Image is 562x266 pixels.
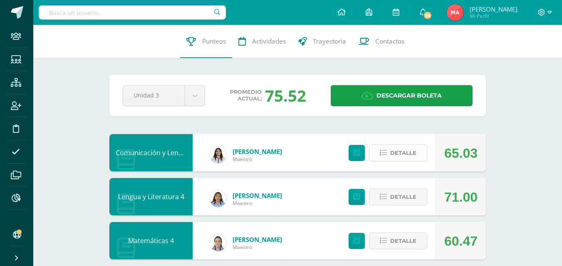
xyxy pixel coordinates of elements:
a: [PERSON_NAME] [233,191,282,200]
span: Unidad 3 [134,85,174,105]
span: Descargar boleta [376,85,442,106]
span: [PERSON_NAME] [470,5,517,13]
a: Descargar boleta [331,85,473,106]
button: Detalle [369,232,427,249]
span: Detalle [390,145,416,161]
a: [PERSON_NAME] [233,235,282,244]
span: Punteos [202,37,226,46]
a: Punteos [180,25,232,58]
img: 564a5008c949b7a933dbd60b14cd9c11.png [210,234,226,251]
a: Matemáticas 4 [128,236,174,245]
span: Detalle [390,189,416,205]
button: Detalle [369,188,427,205]
div: Matemáticas 4 [109,222,193,259]
button: Detalle [369,144,427,161]
div: 71.00 [444,178,478,216]
span: Mi Perfil [470,12,517,20]
div: 65.03 [444,134,478,172]
img: 8d3d044f6c5e0d360e86203a217bbd6d.png [447,4,463,21]
span: Maestro [233,200,282,207]
a: Trayectoria [292,25,352,58]
span: Trayectoria [313,37,346,46]
span: Maestro [233,244,282,251]
div: 60.47 [444,222,478,260]
a: Comunicación y Lenguaje L3, Inglés 4 [116,148,231,157]
span: Contactos [375,37,404,46]
span: 59 [423,11,432,20]
div: 75.52 [265,85,306,106]
img: d5f85972cab0d57661bd544f50574cc9.png [210,190,226,207]
img: 55024ff72ee8ba09548f59c7b94bba71.png [210,146,226,163]
span: Actividades [252,37,286,46]
div: Lengua y Literatura 4 [109,178,193,215]
span: Detalle [390,233,416,249]
a: Actividades [232,25,292,58]
a: [PERSON_NAME] [233,147,282,156]
a: Unidad 3 [123,85,205,106]
span: Maestro [233,156,282,163]
span: Promedio actual: [230,89,262,102]
input: Busca un usuario... [39,5,226,20]
a: Contactos [352,25,411,58]
div: Comunicación y Lenguaje L3, Inglés 4 [109,134,193,171]
a: Lengua y Literatura 4 [118,192,184,201]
